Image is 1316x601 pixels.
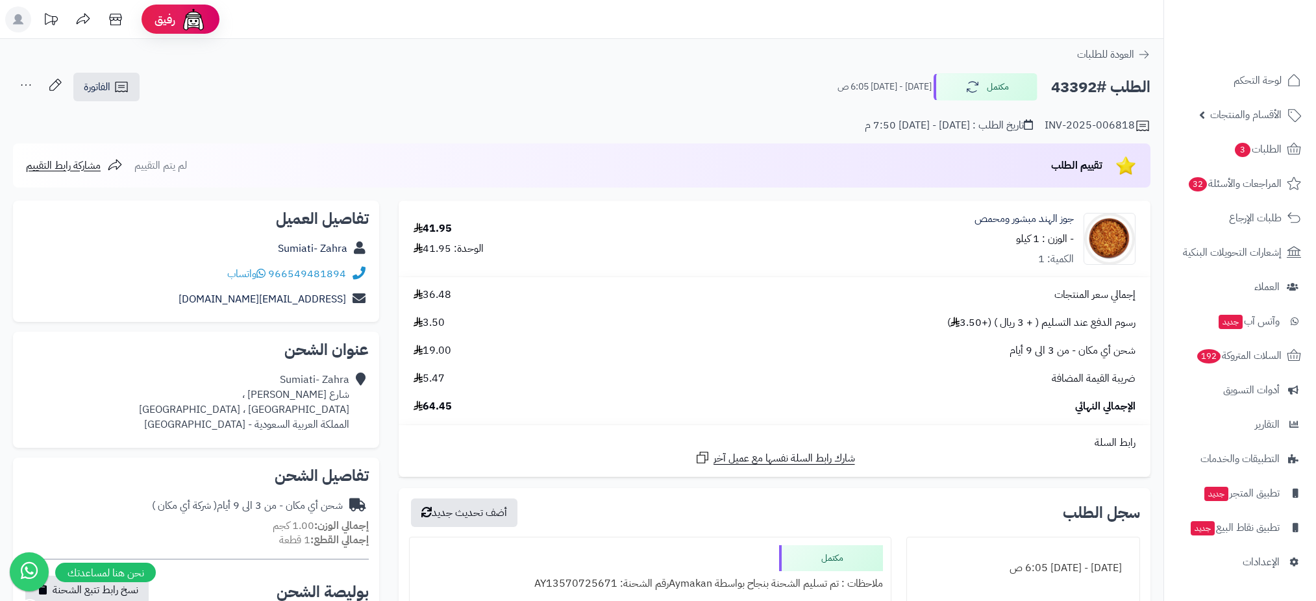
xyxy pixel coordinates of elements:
span: لوحة التحكم [1234,71,1282,90]
span: جديد [1191,521,1215,535]
span: وآتس آب [1217,312,1280,330]
a: لوحة التحكم [1172,65,1308,96]
span: الأقسام والمنتجات [1210,106,1282,124]
a: الفاتورة [73,73,140,101]
div: Sumiati- Zahra شارع [PERSON_NAME] ، [GEOGRAPHIC_DATA] ، [GEOGRAPHIC_DATA] المملكة العربية السعودي... [139,373,349,432]
div: شحن أي مكان - من 3 الى 9 أيام [152,498,343,513]
a: أدوات التسويق [1172,374,1308,406]
img: logo-2.png [1228,10,1304,37]
div: ملاحظات : تم تسليم الشحنة بنجاح بواسطة Aymakanرقم الشحنة: AY13570725671 [417,571,883,596]
small: 1 قطعة [279,532,369,548]
strong: إجمالي القطع: [310,532,369,548]
span: المراجعات والأسئلة [1187,175,1282,193]
span: 3 [1234,142,1251,158]
a: Sumiati- Zahra [278,241,347,256]
h3: سجل الطلب [1063,505,1140,521]
a: طلبات الإرجاع [1172,202,1308,234]
span: شحن أي مكان - من 3 الى 9 أيام [1010,343,1136,358]
span: لم يتم التقييم [134,158,187,173]
span: طلبات الإرجاع [1229,209,1282,227]
div: رابط السلة [404,435,1145,450]
span: إشعارات التحويلات البنكية [1183,243,1282,262]
span: تطبيق المتجر [1203,484,1280,502]
span: تقييم الطلب [1051,158,1102,173]
div: INV-2025-006818 [1045,118,1150,134]
a: التقارير [1172,409,1308,440]
img: 1650695553-Roasted%20Coconut-90x90.jpg [1084,213,1135,265]
a: وآتس آبجديد [1172,306,1308,337]
div: 41.95 [414,221,452,236]
div: الوحدة: 41.95 [414,241,484,256]
h2: بوليصة الشحن [277,584,369,600]
img: ai-face.png [180,6,206,32]
span: جديد [1219,315,1243,329]
span: السلات المتروكة [1196,347,1282,365]
span: نسخ رابط تتبع الشحنة [53,582,138,598]
span: جديد [1204,487,1228,501]
span: الطلبات [1234,140,1282,158]
span: التقارير [1255,415,1280,434]
strong: إجمالي الوزن: [314,518,369,534]
span: 192 [1197,349,1222,364]
span: 32 [1188,177,1208,192]
a: العودة للطلبات [1077,47,1150,62]
span: 5.47 [414,371,445,386]
a: واتساب [227,266,266,282]
span: 3.50 [414,315,445,330]
div: مكتمل [779,545,883,571]
span: العملاء [1254,278,1280,296]
span: إجمالي سعر المنتجات [1054,288,1136,302]
span: رسوم الدفع عند التسليم ( + 3 ريال ) (+3.50 ) [947,315,1136,330]
a: السلات المتروكة192 [1172,340,1308,371]
button: مكتمل [934,73,1037,101]
span: رفيق [155,12,175,27]
div: [DATE] - [DATE] 6:05 ص [915,556,1132,581]
a: تطبيق نقاط البيعجديد [1172,512,1308,543]
a: العملاء [1172,271,1308,302]
span: ( شركة أي مكان ) [152,498,217,513]
a: جوز الهند مبشور ومحمص [975,212,1074,227]
h2: تفاصيل الشحن [23,468,369,484]
a: تحديثات المنصة [34,6,67,36]
span: 64.45 [414,399,452,414]
span: تطبيق نقاط البيع [1189,519,1280,537]
h2: الطلب #43392 [1051,74,1150,101]
a: مشاركة رابط التقييم [26,158,123,173]
span: الإجمالي النهائي [1075,399,1136,414]
span: الإعدادات [1243,553,1280,571]
span: مشاركة رابط التقييم [26,158,101,173]
span: 19.00 [414,343,451,358]
a: إشعارات التحويلات البنكية [1172,237,1308,268]
a: التطبيقات والخدمات [1172,443,1308,474]
a: [EMAIL_ADDRESS][DOMAIN_NAME] [179,291,346,307]
a: الطلبات3 [1172,134,1308,165]
span: الفاتورة [84,79,110,95]
a: الإعدادات [1172,546,1308,578]
div: تاريخ الطلب : [DATE] - [DATE] 7:50 م [865,118,1033,133]
span: 36.48 [414,288,451,302]
small: - الوزن : 1 كيلو [1016,231,1074,247]
small: 1.00 كجم [273,518,369,534]
a: 966549481894 [268,266,346,282]
span: التطبيقات والخدمات [1200,450,1280,468]
button: أضف تحديث جديد [411,498,517,527]
span: شارك رابط السلة نفسها مع عميل آخر [714,451,855,466]
span: ضريبة القيمة المضافة [1052,371,1136,386]
a: المراجعات والأسئلة32 [1172,168,1308,199]
span: العودة للطلبات [1077,47,1134,62]
h2: تفاصيل العميل [23,211,369,227]
div: الكمية: 1 [1038,252,1074,267]
a: تطبيق المتجرجديد [1172,478,1308,509]
a: شارك رابط السلة نفسها مع عميل آخر [695,450,855,466]
small: [DATE] - [DATE] 6:05 ص [838,80,932,93]
h2: عنوان الشحن [23,342,369,358]
span: أدوات التسويق [1223,381,1280,399]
